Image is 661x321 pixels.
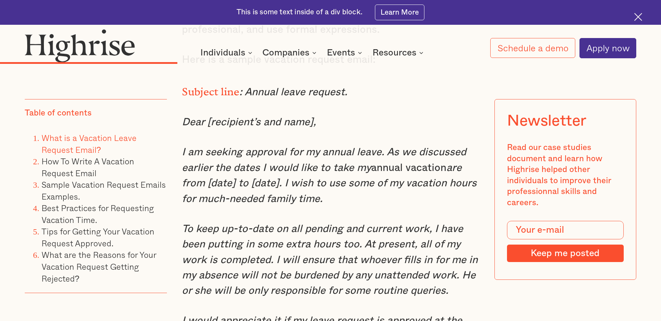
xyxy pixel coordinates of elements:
input: Keep me posted [507,245,623,262]
a: Sample Vacation Request Emails Examples. [41,178,166,203]
div: Read our case studies document and learn how Highrise helped other individuals to improve their p... [507,142,623,208]
em: Dear [recipient’s and name], [182,117,316,127]
input: Your e-mail [507,221,623,239]
a: Tips for Getting Your Vacation Request Approved. [41,225,154,250]
div: Resources [372,48,425,57]
div: Events [327,48,355,57]
a: Learn More [375,5,425,20]
em: I am seeking approval for my annual leave. As we discussed earlier the dates I would like to take my [182,147,466,173]
p: annual vacation [182,144,479,207]
form: Modal Form [507,221,623,262]
div: Companies [262,48,309,57]
div: This is some text inside of a div block. [237,7,362,17]
a: What is a Vacation Leave Request Email? [41,131,137,156]
a: Best Practices for Requesting Vacation Time. [41,202,154,226]
strong: Subject line [182,86,239,92]
img: Highrise logo [25,29,135,62]
em: To keep up-to-date on all pending and current work, I have been putting in some extra hours too. ... [182,224,478,296]
div: Newsletter [507,112,586,130]
a: What are the Reasons for Your Vacation Request Getting Rejected? [41,248,156,285]
div: Individuals [200,48,254,57]
div: Table of contents [25,108,92,119]
a: Apply now [579,38,636,58]
div: Individuals [200,48,245,57]
div: Resources [372,48,416,57]
div: Companies [262,48,318,57]
img: Cross icon [634,13,642,21]
a: Schedule a demo [490,38,575,58]
a: How To Write A Vacation Request Email [41,155,134,179]
em: are from [date] to [date]. I wish to use some of my vacation hours for much-needed family time. [182,163,477,204]
em: : Annual leave request. [239,87,347,97]
div: Events [327,48,364,57]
